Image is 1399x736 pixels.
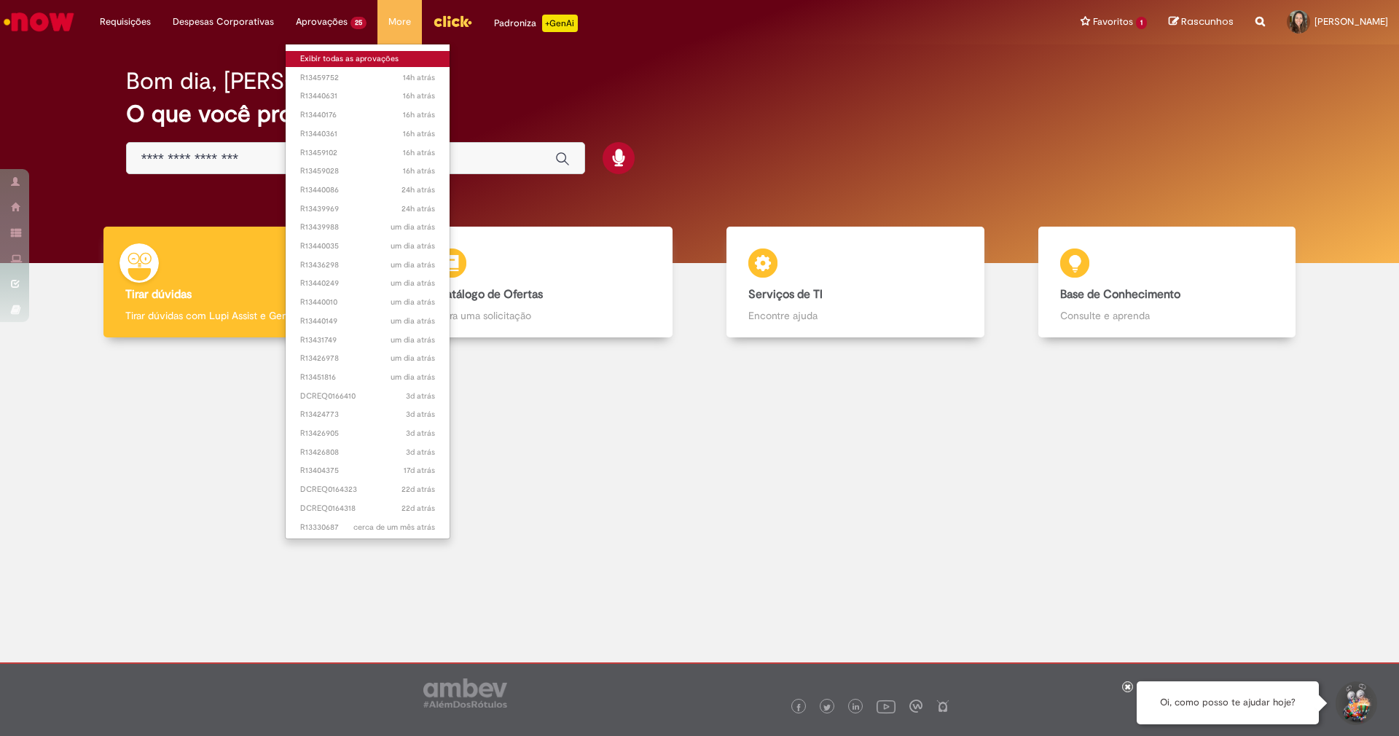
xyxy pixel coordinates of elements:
span: DCREQ0164318 [300,503,435,514]
span: R13439969 [300,203,435,215]
time: 28/08/2025 08:56:12 [391,259,435,270]
h2: O que você procura hoje? [126,101,1274,127]
a: Aberto R13459752 : [286,70,450,86]
time: 28/08/2025 08:58:23 [391,240,435,251]
span: 16h atrás [403,109,435,120]
a: Serviços de TI Encontre ajuda [699,227,1011,338]
time: 28/08/2025 08:58:42 [391,222,435,232]
img: logo_footer_workplace.png [909,700,922,713]
span: 16h atrás [403,90,435,101]
a: Aberto R13436298 : [286,257,450,273]
time: 28/08/2025 09:03:19 [401,203,435,214]
span: R13459102 [300,147,435,159]
span: More [388,15,411,29]
span: 22d atrás [401,484,435,495]
time: 28/08/2025 17:07:48 [403,109,435,120]
b: Tirar dúvidas [125,287,192,302]
span: R13440631 [300,90,435,102]
span: 22d atrás [401,503,435,514]
span: R13424773 [300,409,435,420]
time: 28/08/2025 08:52:30 [391,297,435,308]
p: Tirar dúvidas com Lupi Assist e Gen Ai [125,308,340,323]
a: Aberto DCREQ0166410 : [286,388,450,404]
time: 26/08/2025 12:37:09 [406,428,435,439]
span: um dia atrás [391,372,435,383]
img: logo_footer_twitter.png [823,704,831,711]
b: Base de Conhecimento [1060,287,1180,302]
a: Rascunhos [1169,15,1234,29]
time: 28/08/2025 08:47:14 [391,316,435,326]
span: Despesas Corporativas [173,15,274,29]
time: 28/08/2025 17:01:15 [403,147,435,158]
time: 28/08/2025 17:02:16 [403,128,435,139]
time: 07/08/2025 15:41:35 [401,484,435,495]
span: Rascunhos [1181,15,1234,28]
h2: Bom dia, [PERSON_NAME] [126,68,405,94]
span: 16h atrás [403,165,435,176]
a: Aberto R13426978 : [286,351,450,367]
span: R13440249 [300,278,435,289]
span: 3d atrás [406,409,435,420]
button: Iniciar Conversa de Suporte [1333,681,1377,725]
a: Aberto R13424773 : [286,407,450,423]
a: Aberto R13440086 : [286,182,450,198]
a: Aberto R13440010 : [286,294,450,310]
span: R13426905 [300,428,435,439]
span: um dia atrás [391,353,435,364]
img: logo_footer_ambev_rotulo_gray.png [423,678,507,708]
a: Aberto R13426808 : [286,445,450,461]
a: Aberto R13440035 : [286,238,450,254]
span: R13436298 [300,259,435,271]
time: 27/08/2025 03:51:04 [406,391,435,402]
img: logo_footer_naosei.png [936,700,949,713]
span: R13330687 [300,522,435,533]
time: 28/08/2025 17:09:19 [403,90,435,101]
p: Consulte e aprenda [1060,308,1274,323]
span: R13440176 [300,109,435,121]
a: Catálogo de Ofertas Abra uma solicitação [388,227,700,338]
a: Exibir todas as aprovações [286,51,450,67]
time: 27/08/2025 17:52:58 [391,353,435,364]
span: 3d atrás [406,447,435,458]
img: logo_footer_youtube.png [877,697,896,716]
a: Aberto R13439988 : [286,219,450,235]
b: Catálogo de Ofertas [437,287,543,302]
span: R13440035 [300,240,435,252]
time: 28/07/2025 17:33:51 [353,522,435,533]
time: 27/08/2025 18:28:42 [391,334,435,345]
span: R13440361 [300,128,435,140]
span: R13440149 [300,316,435,327]
span: R13439988 [300,222,435,233]
a: Aberto R13440361 : [286,126,450,142]
span: 24h atrás [401,203,435,214]
ul: Aprovações [285,44,450,539]
time: 12/08/2025 15:16:54 [404,465,435,476]
a: Aberto R13459102 : [286,145,450,161]
a: Aberto R13439969 : [286,201,450,217]
span: R13404375 [300,465,435,477]
a: Aberto R13440149 : [286,313,450,329]
time: 28/08/2025 09:03:40 [401,184,435,195]
a: Aberto R13431749 : [286,332,450,348]
span: 14h atrás [403,72,435,83]
a: Aberto DCREQ0164323 : [286,482,450,498]
span: um dia atrás [391,259,435,270]
span: cerca de um mês atrás [353,522,435,533]
div: Padroniza [494,15,578,32]
p: Abra uma solicitação [437,308,651,323]
a: Aberto R13404375 : [286,463,450,479]
img: ServiceNow [1,7,77,36]
a: Tirar dúvidas Tirar dúvidas com Lupi Assist e Gen Ai [77,227,388,338]
a: Aberto R13451816 : [286,369,450,385]
a: Aberto R13459028 : [286,163,450,179]
a: Base de Conhecimento Consulte e aprenda [1011,227,1323,338]
span: R13451816 [300,372,435,383]
a: Aberto R13440249 : [286,275,450,291]
span: um dia atrás [391,222,435,232]
img: logo_footer_facebook.png [795,704,802,711]
span: 25 [350,17,367,29]
span: 3d atrás [406,428,435,439]
span: 1 [1136,17,1147,29]
a: Aberto R13330687 : [286,520,450,536]
div: Oi, como posso te ajudar hoje? [1137,681,1319,724]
